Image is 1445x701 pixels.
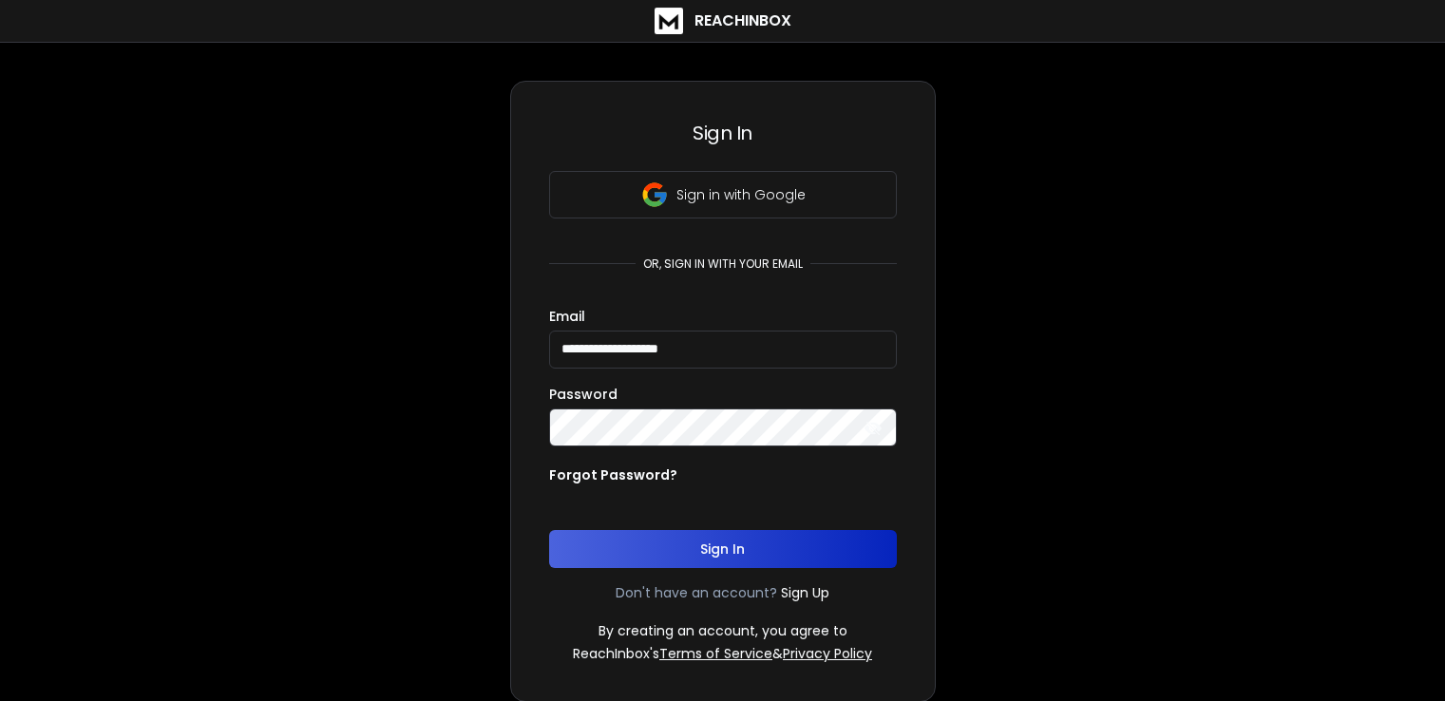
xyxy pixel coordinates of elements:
[781,583,829,602] a: Sign Up
[549,310,585,323] label: Email
[694,9,791,32] h1: ReachInbox
[549,171,897,218] button: Sign in with Google
[573,644,872,663] p: ReachInbox's &
[549,388,618,401] label: Password
[783,644,872,663] a: Privacy Policy
[549,120,897,146] h3: Sign In
[599,621,847,640] p: By creating an account, you agree to
[549,465,677,484] p: Forgot Password?
[655,8,683,34] img: logo
[616,583,777,602] p: Don't have an account?
[549,530,897,568] button: Sign In
[676,185,806,204] p: Sign in with Google
[636,256,810,272] p: or, sign in with your email
[655,8,791,34] a: ReachInbox
[659,644,772,663] a: Terms of Service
